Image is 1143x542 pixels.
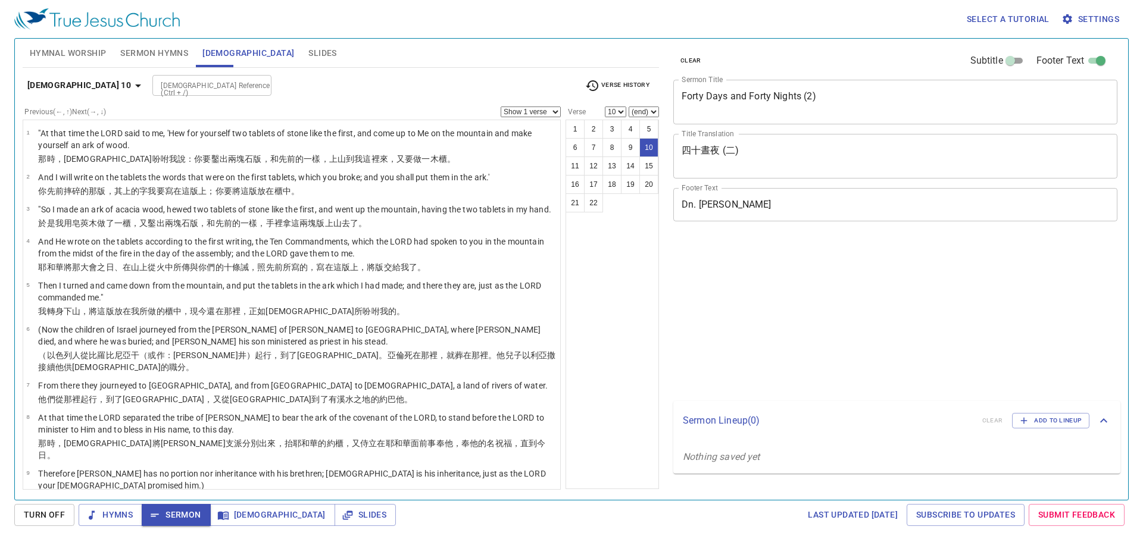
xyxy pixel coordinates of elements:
button: clear [673,54,708,68]
p: "So I made an ark of acacia wood, hewed two tablets of stone like the first, and went up the moun... [38,203,551,215]
span: [DEMOGRAPHIC_DATA] [202,46,294,61]
wh5265: ，到了[GEOGRAPHIC_DATA] [38,350,555,372]
wh6213: 一櫃 [114,218,367,228]
span: Sermon Hymns [120,46,188,61]
b: [DEMOGRAPHIC_DATA] 10 [27,78,131,93]
wh2022: 上從火 [139,262,426,272]
wh7760: 在我所做 [123,306,405,316]
wh727: 。 [447,154,455,164]
wh3068: 將[PERSON_NAME] [38,438,545,460]
p: 你先前 [38,185,489,197]
wh1412: ，又從[GEOGRAPHIC_DATA] [204,394,413,404]
wh1696: 與你們的十 [190,262,426,272]
button: 10 [639,138,658,157]
button: 3 [602,120,622,139]
wh6256: ，[DEMOGRAPHIC_DATA] [55,154,455,164]
span: 2 [26,173,29,180]
span: 8 [26,413,29,420]
wh727: 中，現今還在那裡，正如[DEMOGRAPHIC_DATA] [173,306,405,316]
i: Nothing saved yet [683,451,760,462]
wh1697: ，照先前 [249,262,426,272]
p: 那時 [38,437,557,461]
wh3878: 支派 [38,438,545,460]
wh7848: 木 [89,218,367,228]
wh3117: 、在山 [114,262,426,272]
span: Add to Lineup [1020,415,1082,426]
span: Last updated [DATE] [808,507,898,522]
wh784: 中 [165,262,426,272]
button: 6 [566,138,585,157]
wh3027: 裡拿這兩 [274,218,367,228]
wh499: 接續他供[DEMOGRAPHIC_DATA]的職分 [38,362,194,372]
button: 18 [602,175,622,194]
wh3789: 在這版 [173,186,299,196]
span: clear [680,55,701,66]
img: True Jesus Church [14,8,180,30]
span: Hymnal Worship [30,46,107,61]
wh1412: 到了有溪 [311,394,413,404]
wh727: ，又鑿出 [131,218,367,228]
p: 我轉身 [38,305,557,317]
wh559: ：你要鑿出 [186,154,455,164]
p: 於是我用皂莢 [38,217,551,229]
p: （以色列 [38,349,557,373]
span: Turn Off [24,507,65,522]
button: Settings [1059,8,1124,30]
label: Previous (←, ↑) Next (→, ↓) [24,108,106,115]
span: Subtitle [970,54,1003,68]
wh3068: 吩咐我說 [152,154,455,164]
span: Slides [344,507,386,522]
wh3547: 。 [186,362,194,372]
wh3478: 人 [38,350,555,372]
span: [DEMOGRAPHIC_DATA] [220,507,326,522]
button: 2 [584,120,603,139]
p: From there they journeyed to [GEOGRAPHIC_DATA], and from [GEOGRAPHIC_DATA] to [DEMOGRAPHIC_DATA],... [38,380,548,391]
iframe: from-child [669,234,1030,396]
wh6680: 我的。 [380,306,405,316]
wh5414: 我了。 [401,262,426,272]
button: 7 [584,138,603,157]
wh5158: 水 [345,394,413,404]
wh6086: 做了 [97,218,367,228]
wh3381: 山 [72,306,405,316]
wh7223: 摔碎 [64,186,299,196]
span: Select a tutorial [967,12,1050,27]
span: 3 [26,205,29,212]
wh5265: ，到了[GEOGRAPHIC_DATA] [97,394,413,404]
button: 5 [639,120,658,139]
wh3871: ，和先前 [262,154,456,164]
wh3068: 將那大會 [64,262,426,272]
button: Hymns [79,504,142,526]
wh885: （或作：[PERSON_NAME]井）起行 [38,350,555,372]
button: 17 [584,175,603,194]
button: 22 [584,193,603,212]
wh3871: ，和先前 [198,218,367,228]
wh6213: 一木 [421,154,455,164]
wh1697: 我要寫 [148,186,299,196]
wh3117: 。 [47,450,55,460]
wh6213: 的櫃 [157,306,405,316]
a: Last updated [DATE] [803,504,902,526]
wh7223: 的一樣，手 [232,218,367,228]
input: Type Bible Reference [156,79,248,92]
p: 耶和華 [38,261,557,273]
button: 8 [602,138,622,157]
span: 7 [26,381,29,388]
button: Verse History [578,77,657,95]
wh2022: 去了。 [342,218,367,228]
p: Sermon Lineup ( 0 ) [683,413,973,428]
wh8432: 所傳 [173,262,426,272]
wh7223: 所寫 [283,262,426,272]
wh1121: 從比羅比尼亞干 [38,350,555,372]
wh8147: 塊版 [308,218,367,228]
span: 5 [26,281,29,288]
span: Sermon [151,507,201,522]
wh3871: 放 [114,306,405,316]
span: 9 [26,469,29,476]
wh68: 版 [253,154,455,164]
p: At that time the LORD separated the tribe of [PERSON_NAME] to bear the ark of the covenant of the... [38,412,557,436]
button: 13 [602,156,622,176]
a: Subscribe to Updates [907,504,1025,526]
button: [DEMOGRAPHIC_DATA] [210,504,335,526]
span: 1 [26,129,29,136]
